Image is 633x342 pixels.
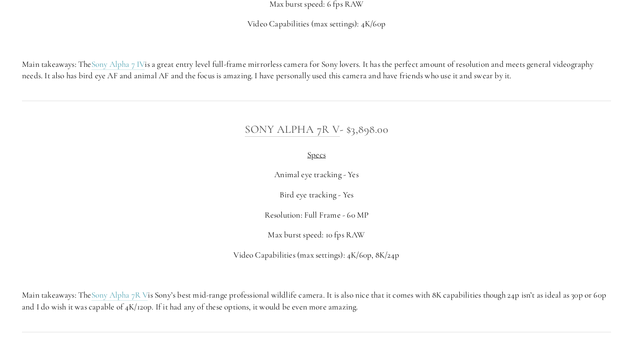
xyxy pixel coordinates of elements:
p: Main takeaways: The is a great entry level full-frame mirrorless camera for Sony lovers. It has t... [22,58,611,82]
p: Bird eye tracking - Yes [22,189,611,201]
p: Main takeaways: The is Sony’s best mid-range professional wildlife camera. It is also nice that i... [22,289,611,313]
p: Video Capabilities (max settings): 4K/60p, 8K/24p [22,249,611,261]
p: Animal eye tracking - Yes [22,169,611,181]
p: Max burst speed: 10 fps RAW [22,229,611,241]
a: Sony Alpha 7R V [91,290,148,301]
h3: - $3,898.00 [22,120,611,138]
p: Video Capabilities (max settings): 4K/60p [22,18,611,30]
p: Resolution: Full Frame - 60 MP [22,209,611,221]
a: Sony Alpha 7R V [245,123,340,137]
a: Sony Alpha 7 IV [91,59,145,70]
span: Specs [307,149,326,160]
